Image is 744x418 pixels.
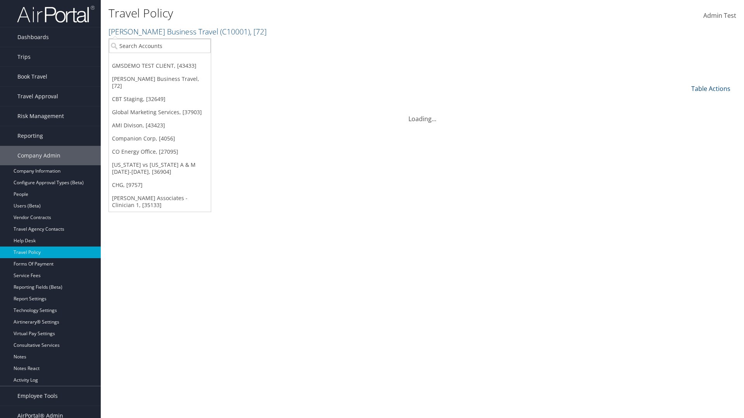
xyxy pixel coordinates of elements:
a: CO Energy Office, [27095] [109,145,211,158]
span: Travel Approval [17,87,58,106]
img: airportal-logo.png [17,5,95,23]
a: [PERSON_NAME] Business Travel, [72] [109,72,211,93]
a: [PERSON_NAME] Business Travel [108,26,267,37]
h1: Travel Policy [108,5,527,21]
a: Companion Corp, [4056] [109,132,211,145]
a: Global Marketing Services, [37903] [109,106,211,119]
a: [PERSON_NAME] Associates - Clinician 1, [35133] [109,192,211,212]
span: , [ 72 ] [250,26,267,37]
a: AMI Divison, [43423] [109,119,211,132]
span: Admin Test [703,11,736,20]
span: Employee Tools [17,386,58,406]
div: Loading... [108,105,736,123]
span: ( C10001 ) [220,26,250,37]
span: Book Travel [17,67,47,86]
a: CBT Staging, [32649] [109,93,211,106]
span: Risk Management [17,106,64,126]
a: CHG, [9757] [109,178,211,192]
span: Company Admin [17,146,60,165]
span: Reporting [17,126,43,146]
a: [US_STATE] vs [US_STATE] A & M [DATE]-[DATE], [36904] [109,158,211,178]
a: Table Actions [691,84,730,93]
a: Admin Test [703,4,736,28]
a: GMSDEMO TEST CLIENT, [43433] [109,59,211,72]
span: Trips [17,47,31,67]
span: Dashboards [17,27,49,47]
input: Search Accounts [109,39,211,53]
